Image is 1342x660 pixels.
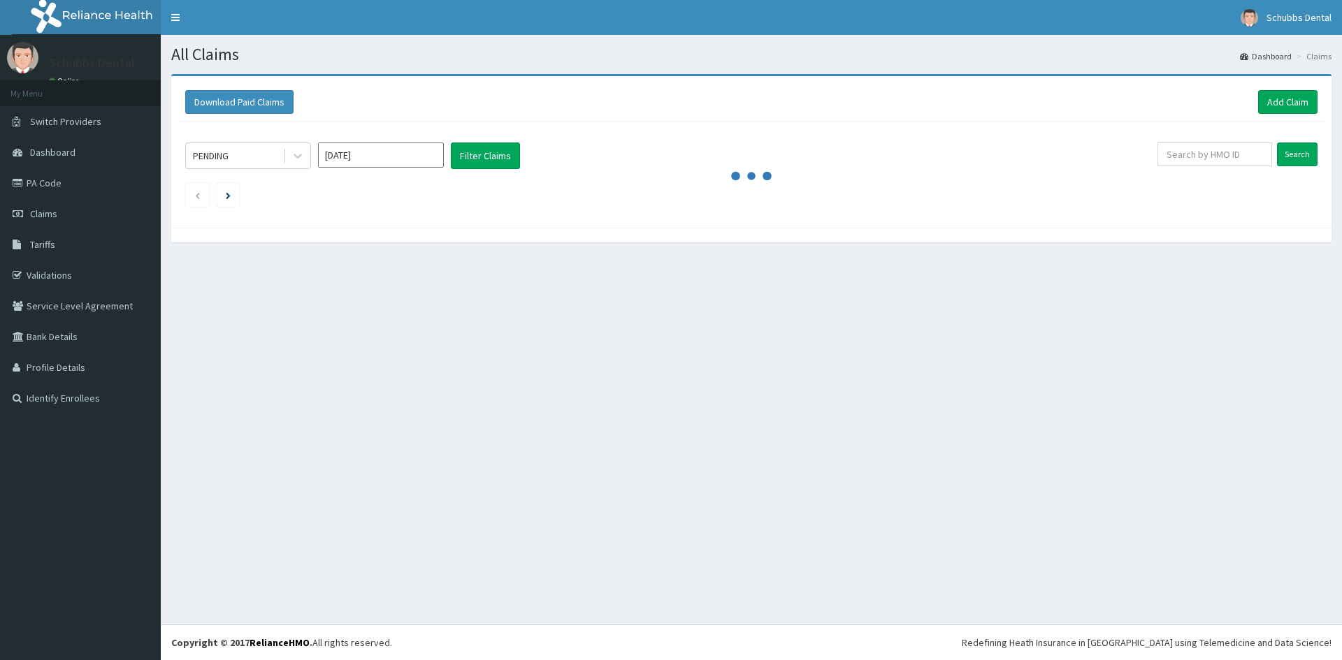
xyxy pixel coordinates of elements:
input: Search by HMO ID [1157,142,1272,166]
div: PENDING [193,149,229,163]
button: Filter Claims [451,142,520,169]
img: User Image [1241,9,1258,27]
input: Search [1277,142,1318,166]
div: Redefining Heath Insurance in [GEOGRAPHIC_DATA] using Telemedicine and Data Science! [962,636,1332,650]
a: Online [49,76,82,86]
h1: All Claims [171,45,1332,64]
a: Previous page [194,189,201,201]
img: User Image [7,42,38,73]
p: Schubbs Dental [49,57,135,69]
span: Schubbs Dental [1267,11,1332,24]
input: Select Month and Year [318,142,444,168]
span: Dashboard [30,146,75,159]
footer: All rights reserved. [161,624,1342,660]
svg: audio-loading [730,155,772,197]
span: Switch Providers [30,115,101,128]
a: Dashboard [1240,50,1292,62]
button: Download Paid Claims [185,90,294,114]
span: Tariffs [30,238,55,251]
a: Next page [226,189,231,201]
span: Claims [30,207,57,220]
a: Add Claim [1258,90,1318,114]
strong: Copyright © 2017 . [171,636,312,649]
a: RelianceHMO [250,636,310,649]
li: Claims [1293,50,1332,62]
